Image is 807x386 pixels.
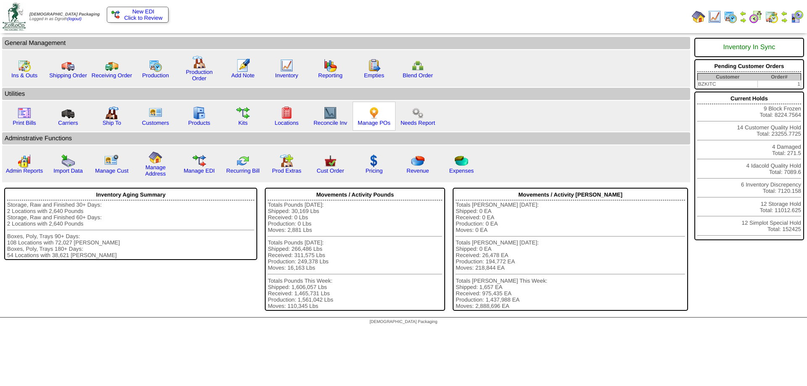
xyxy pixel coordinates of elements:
[740,17,746,24] img: arrowright.gif
[364,72,384,79] a: Empties
[149,151,162,164] img: home.gif
[275,72,298,79] a: Inventory
[411,154,425,168] img: pie_chart.png
[193,154,206,168] img: edi.gif
[697,39,801,55] div: Inventory In Sync
[324,59,337,72] img: graph.gif
[184,168,215,174] a: Manage EDI
[111,15,164,21] span: Click to Review
[697,93,801,104] div: Current Holds
[193,55,206,69] img: factory.gif
[18,59,31,72] img: calendarinout.gif
[318,72,343,79] a: Reporting
[324,106,337,120] img: line_graph2.gif
[272,168,301,174] a: Prod Extras
[188,120,211,126] a: Products
[2,37,690,49] td: General Management
[53,168,83,174] a: Import Data
[692,10,705,24] img: home.gif
[324,154,337,168] img: cust_order.png
[132,8,155,15] span: New EDI
[61,59,75,72] img: truck.gif
[111,8,164,21] a: New EDI Click to Review
[7,202,254,258] div: Storage, Raw and Finished 30+ Days: 2 Locations with 2,640 Pounds Storage, Raw and Finished 60+ D...
[314,120,347,126] a: Reconcile Inv
[236,154,250,168] img: reconcile.gif
[6,168,43,174] a: Admin Reports
[193,106,206,120] img: cabinet.gif
[18,154,31,168] img: graph2.png
[781,17,788,24] img: arrowright.gif
[186,69,213,81] a: Production Order
[95,168,128,174] a: Manage Cust
[49,72,87,79] a: Shipping Order
[367,154,381,168] img: dollar.gif
[367,106,381,120] img: po.png
[456,202,685,309] div: Totals [PERSON_NAME] [DATE]: Shipped: 0 EA Received: 0 EA Production: 0 EA Moves: 0 EA Totals [PE...
[268,189,442,200] div: Movements / Activity Pounds
[403,72,433,79] a: Blend Order
[236,59,250,72] img: orders.gif
[7,189,254,200] div: Inventory Aging Summary
[142,72,169,79] a: Production
[2,132,690,144] td: Adminstrative Functions
[29,12,100,21] span: Logged in as Dgroth
[2,88,690,100] td: Utilities
[697,61,801,72] div: Pending Customer Orders
[411,59,425,72] img: network.png
[61,154,75,168] img: import.gif
[406,168,429,174] a: Revenue
[280,106,293,120] img: locations.gif
[316,168,344,174] a: Cust Order
[708,10,721,24] img: line_graph.gif
[61,106,75,120] img: truck3.gif
[111,11,120,19] img: ediSmall.gif
[103,120,121,126] a: Ship To
[724,10,737,24] img: calendarprod.gif
[697,74,757,81] th: Customer
[781,10,788,17] img: arrowleft.gif
[104,154,120,168] img: managecust.png
[149,106,162,120] img: customers.gif
[226,168,259,174] a: Recurring Bill
[18,106,31,120] img: invoice2.gif
[280,59,293,72] img: line_graph.gif
[11,72,37,79] a: Ins & Outs
[142,120,169,126] a: Customers
[238,120,248,126] a: Kits
[694,92,804,240] div: 9 Block Frozen Total: 8224.7564 14 Customer Quality Hold Total: 23255.7725 4 Damaged Total: 271.5...
[280,154,293,168] img: prodextras.gif
[765,10,778,24] img: calendarinout.gif
[456,189,685,200] div: Movements / Activity [PERSON_NAME]
[236,106,250,120] img: workflow.gif
[268,202,442,309] div: Totals Pounds [DATE]: Shipped: 30,169 Lbs Received: 0 Lbs Production: 0 Lbs Moves: 2,881 Lbs Tota...
[401,120,435,126] a: Needs Report
[749,10,762,24] img: calendarblend.gif
[149,59,162,72] img: calendarprod.gif
[790,10,804,24] img: calendarcustomer.gif
[449,168,474,174] a: Expenses
[367,59,381,72] img: workorder.gif
[758,74,801,81] th: Order#
[58,120,78,126] a: Carriers
[369,320,437,324] span: [DEMOGRAPHIC_DATA] Packaging
[697,81,757,88] td: BZKITC
[411,106,425,120] img: workflow.png
[105,106,119,120] img: factory2.gif
[3,3,26,31] img: zoroco-logo-small.webp
[145,164,166,177] a: Manage Address
[740,10,746,17] img: arrowleft.gif
[758,81,801,88] td: 1
[13,120,36,126] a: Print Bills
[67,17,82,21] a: (logout)
[92,72,132,79] a: Receiving Order
[366,168,383,174] a: Pricing
[358,120,390,126] a: Manage POs
[274,120,298,126] a: Locations
[231,72,255,79] a: Add Note
[105,59,119,72] img: truck2.gif
[29,12,100,17] span: [DEMOGRAPHIC_DATA] Packaging
[455,154,468,168] img: pie_chart2.png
